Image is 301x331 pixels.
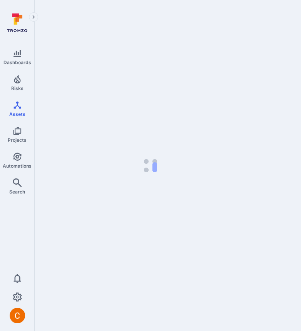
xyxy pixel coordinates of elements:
[10,308,25,323] img: ACg8ocJuq_DPPTkXyD9OlTnVLvDrpObecjcADscmEHLMiTyEnTELew=s96-c
[11,85,24,91] span: Risks
[3,59,31,65] span: Dashboards
[10,308,25,323] div: Camilo Rivera
[3,163,32,169] span: Automations
[29,12,38,22] button: Expand navigation menu
[31,14,36,20] i: Expand navigation menu
[8,137,27,143] span: Projects
[9,189,25,195] span: Search
[9,111,25,117] span: Assets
